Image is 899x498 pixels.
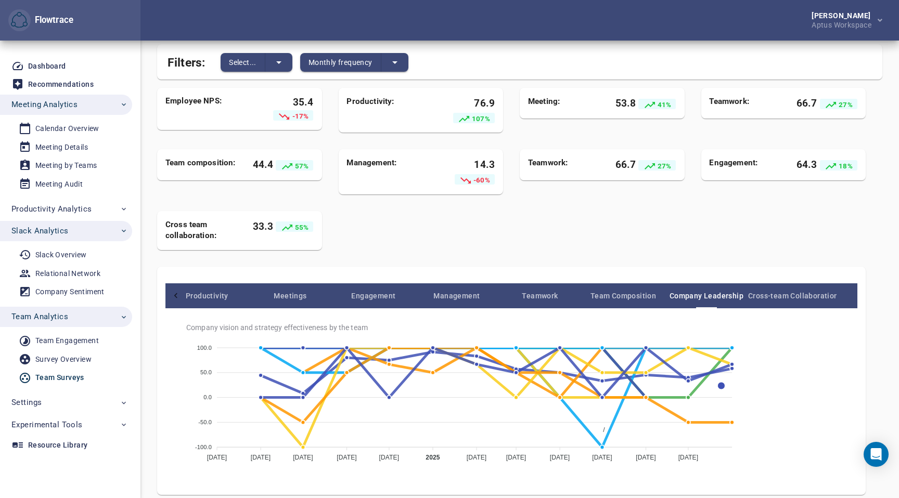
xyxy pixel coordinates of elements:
div: 64.3 [795,158,857,172]
span: Settings [11,396,42,409]
span: 107% [470,114,490,122]
div: Relational Network [35,267,100,280]
div: Recommendations [28,78,94,91]
tspan: [DATE] [293,454,313,462]
img: Flowtrace [11,12,28,29]
div: Team Engagement [35,334,99,347]
span: Filters: [168,49,205,72]
div: 53.8 [614,96,676,110]
span: Productivity [165,290,249,302]
span: 18% [837,162,853,169]
span: Productivity Analytics [11,202,92,216]
tspan: [DATE] [379,454,400,462]
tspan: -100.0 [195,444,212,450]
tspan: [DATE] [207,454,227,462]
div: 66.7 [614,158,676,172]
span: Experimental Tools [11,418,83,431]
div: Employee NPS: [165,96,252,122]
span: Select... [229,56,256,69]
tspan: [DATE] [592,454,612,462]
div: 33.3 [252,219,314,233]
span: Team Composition [582,290,665,302]
div: Cross team collaboration: [165,219,252,242]
div: 14.3 [433,158,495,186]
tspan: [DATE] [678,454,699,462]
div: Open Intercom Messenger [864,442,889,467]
div: Meeting: [528,96,614,110]
span: 57% [293,162,309,169]
div: Productivity: [347,96,433,124]
button: Select... [221,53,265,72]
span: Engagement [332,290,415,302]
div: Teamwork: [528,158,614,172]
tspan: 100.0 [197,345,212,351]
button: [PERSON_NAME]Aptus Workspace [795,9,891,32]
div: 76.9 [433,96,495,124]
div: Aptus Workspace [812,19,876,29]
div: Company Sentiment [35,285,105,298]
div: Management: [347,158,433,186]
div: Survey Overview [35,353,92,366]
div: Resource Library [28,439,87,452]
div: [PERSON_NAME] [812,12,876,19]
span: 41% [656,100,672,108]
tspan: [DATE] [251,454,271,462]
div: Meeting Audit [35,178,83,191]
span: Management [415,290,498,302]
div: Calendar Overview [35,122,99,135]
button: Monthly frequency [300,53,381,72]
div: 66.7 [795,96,857,110]
tspan: 0.0 [203,395,212,401]
tspan: [DATE] [636,454,656,462]
div: Team breakdown [82,283,733,308]
div: Team Surveys [35,371,84,384]
div: Teamwork: [709,96,795,110]
span: Slack Analytics [11,224,68,238]
span: Cross-team Collaboration [748,290,839,302]
span: Company Leadership [665,290,748,302]
tspan: -50.0 [198,419,212,425]
div: Slack Overview [35,248,87,261]
tspan: 50.0 [200,370,212,376]
span: Team Analytics [11,310,68,323]
div: Meeting Details [35,141,88,154]
tspan: 2025 [426,454,440,462]
div: Meeting by Teams [35,159,97,172]
div: Engagement: [709,158,795,172]
div: 35.4 [252,96,314,122]
tspan: [DATE] [506,454,526,462]
button: Flowtrace [8,9,31,32]
span: / [595,426,605,434]
div: Flowtrace [8,9,73,32]
tspan: [DATE] [467,454,487,462]
div: split button [300,53,408,72]
span: 27% [656,162,672,169]
tspan: [DATE] [550,454,570,462]
span: Monthly frequency [309,56,373,69]
tspan: [DATE] [337,454,357,462]
div: 44.4 [252,158,314,172]
span: -60% [472,176,490,184]
div: Dashboard [28,60,66,73]
span: Teamwork [498,290,582,302]
span: 27% [837,100,853,108]
span: Meetings [249,290,332,302]
span: Company vision and strategy effectiveness by the team [186,323,845,332]
span: -17% [290,112,309,120]
span: 55% [293,224,309,231]
div: split button [221,53,292,72]
span: Meeting Analytics [11,98,78,111]
div: Flowtrace [31,14,73,27]
div: Team composition: [165,158,252,172]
